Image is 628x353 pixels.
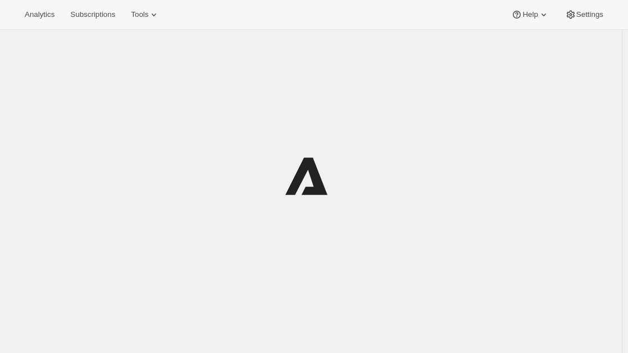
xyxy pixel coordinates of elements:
[124,7,166,22] button: Tools
[70,10,115,19] span: Subscriptions
[558,7,610,22] button: Settings
[576,10,603,19] span: Settings
[63,7,122,22] button: Subscriptions
[25,10,54,19] span: Analytics
[131,10,148,19] span: Tools
[18,7,61,22] button: Analytics
[522,10,538,19] span: Help
[504,7,556,22] button: Help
